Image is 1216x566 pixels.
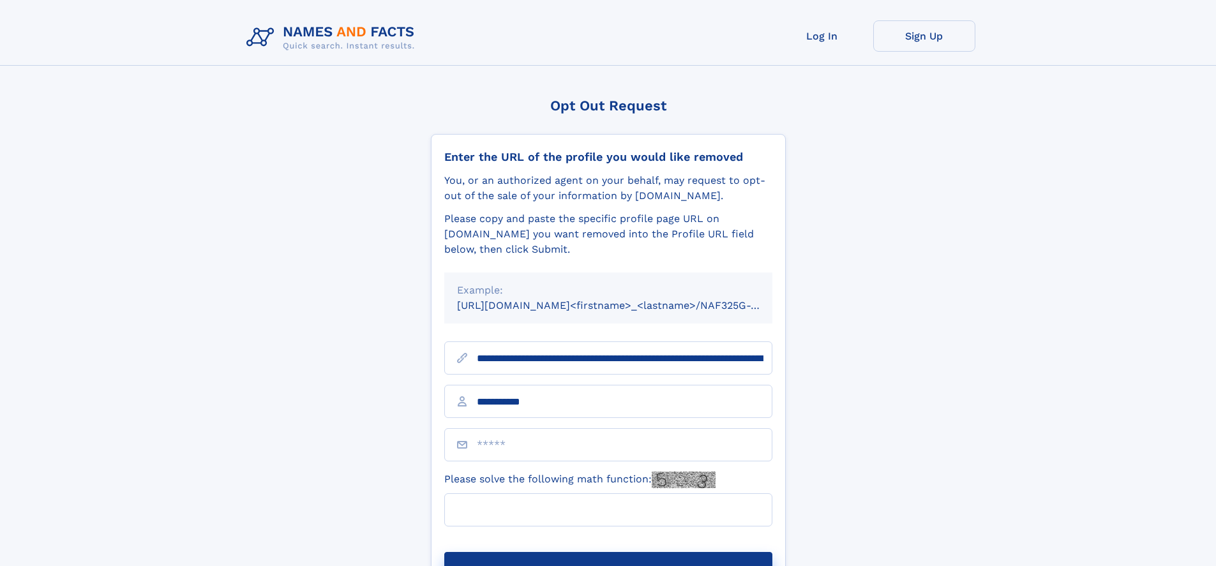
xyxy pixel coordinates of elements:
div: Enter the URL of the profile you would like removed [444,150,772,164]
div: You, or an authorized agent on your behalf, may request to opt-out of the sale of your informatio... [444,173,772,204]
img: Logo Names and Facts [241,20,425,55]
div: Opt Out Request [431,98,786,114]
div: Example: [457,283,760,298]
a: Sign Up [873,20,975,52]
div: Please copy and paste the specific profile page URL on [DOMAIN_NAME] you want removed into the Pr... [444,211,772,257]
small: [URL][DOMAIN_NAME]<firstname>_<lastname>/NAF325G-xxxxxxxx [457,299,797,311]
a: Log In [771,20,873,52]
label: Please solve the following math function: [444,472,716,488]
